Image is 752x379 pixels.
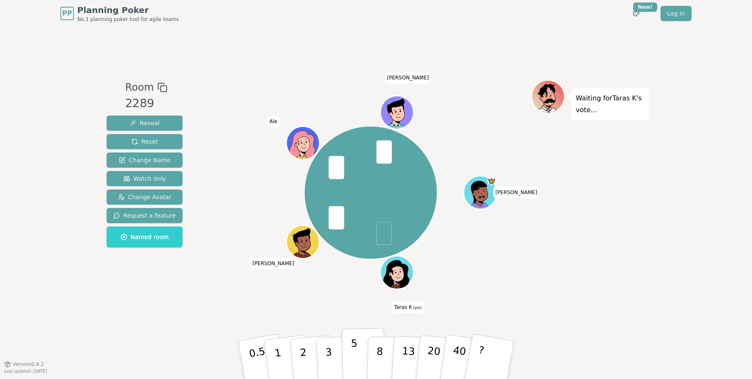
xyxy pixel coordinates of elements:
[107,208,183,223] button: Request a feature
[77,16,179,23] span: No.1 planning poker tool for agile teams
[13,361,44,368] span: Version 0.9.2
[130,119,159,127] span: Reveal
[633,3,657,12] div: New!
[412,306,422,310] span: (you)
[107,171,183,186] button: Watch only
[267,116,279,128] span: Click to change your name
[118,193,172,201] span: Change Avatar
[4,369,47,374] span: Last updated: [DATE]
[487,177,496,185] span: Dan is the host
[60,4,179,23] a: PPPlanning PokerNo.1 planning poker tool for agile teams
[629,6,644,21] button: New!
[107,116,183,131] button: Reveal
[392,301,424,313] span: Click to change your name
[107,189,183,205] button: Change Avatar
[125,95,167,112] div: 2289
[107,153,183,168] button: Change Name
[77,4,179,16] span: Planning Poker
[385,72,431,84] span: Click to change your name
[119,156,170,164] span: Change Name
[123,174,166,183] span: Watch only
[251,258,297,269] span: Click to change your name
[131,137,158,146] span: Reset
[62,8,72,18] span: PP
[107,226,183,247] button: Named room
[4,361,44,368] button: Version0.9.2
[381,257,412,288] button: Click to change your avatar
[661,6,692,21] a: Log in
[107,134,183,149] button: Reset
[576,92,645,116] p: Waiting for Taras K 's vote...
[120,233,169,241] span: Named room
[113,211,176,220] span: Request a feature
[493,187,539,198] span: Click to change your name
[125,80,154,95] span: Room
